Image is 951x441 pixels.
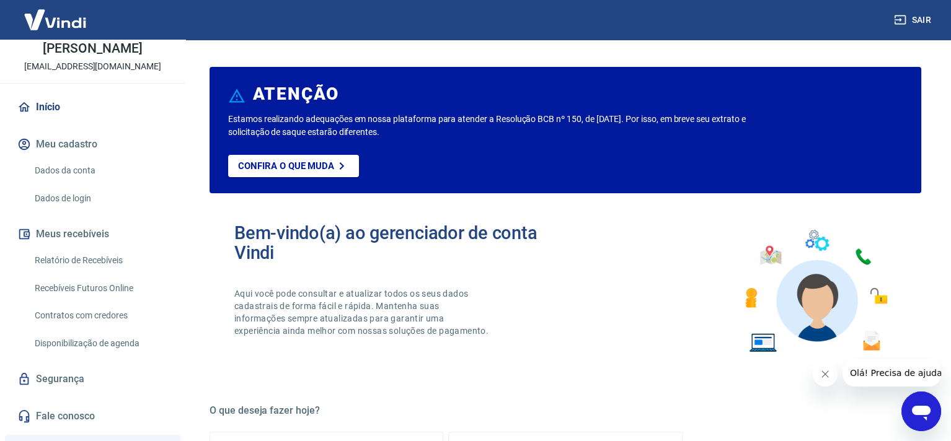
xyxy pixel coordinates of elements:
[15,220,170,248] button: Meus recebíveis
[234,223,565,263] h2: Bem-vindo(a) ao gerenciador de conta Vindi
[228,155,359,177] a: Confira o que muda
[15,403,170,430] a: Fale conosco
[234,287,491,337] p: Aqui você pode consultar e atualizar todos os seus dados cadastrais de forma fácil e rápida. Mant...
[15,131,170,158] button: Meu cadastro
[24,60,161,73] p: [EMAIL_ADDRESS][DOMAIN_NAME]
[210,404,921,417] h5: O que deseja fazer hoje?
[30,331,170,356] a: Disponibilização de agenda
[813,362,838,386] iframe: Fechar mensagem
[734,223,896,360] img: Imagem de um avatar masculino com diversos icones exemplificando as funcionalidades do gerenciado...
[843,359,941,386] iframe: Mensagem da empresa
[15,365,170,393] a: Segurança
[43,42,142,55] p: [PERSON_NAME]
[30,158,170,183] a: Dados da conta
[30,248,170,273] a: Relatório de Recebíveis
[15,1,95,38] img: Vindi
[7,9,104,19] span: Olá! Precisa de ajuda?
[228,113,767,139] p: Estamos realizando adequações em nossa plataforma para atender a Resolução BCB nº 150, de [DATE]....
[30,276,170,301] a: Recebíveis Futuros Online
[238,160,334,172] p: Confira o que muda
[253,88,339,100] h6: ATENÇÃO
[30,186,170,211] a: Dados de login
[30,303,170,328] a: Contratos com credores
[891,9,936,32] button: Sair
[901,391,941,431] iframe: Botão para abrir a janela de mensagens
[15,94,170,121] a: Início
